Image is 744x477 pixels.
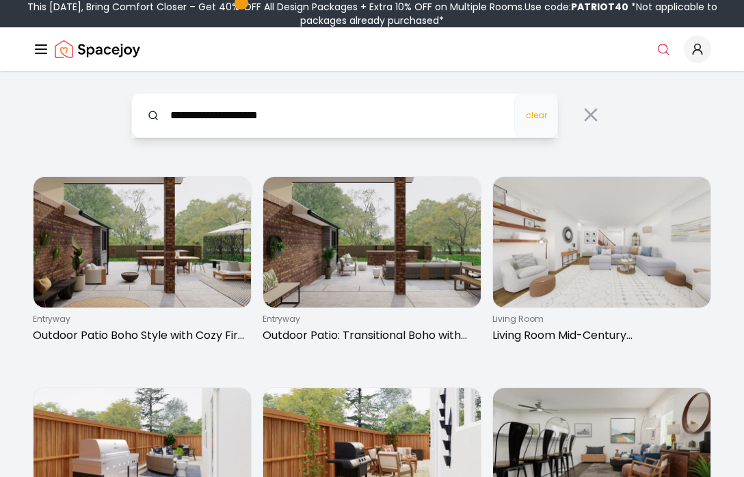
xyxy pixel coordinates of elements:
p: entryway [263,314,476,325]
a: Living Room Mid-Century Contemporary with Sectionalliving roomLiving Room Mid-Century Contemporar... [492,176,711,349]
a: Outdoor Patio Boho Style with Cozy Fire PitentrywayOutdoor Patio Boho Style with Cozy Fire Pit [33,176,252,349]
p: entryway [33,314,246,325]
p: living room [492,314,706,325]
p: Outdoor Patio: Transitional Boho with Seating Area [263,327,476,344]
a: Outdoor Patio: Transitional Boho with Seating AreaentrywayOutdoor Patio: Transitional Boho with S... [263,176,481,349]
img: Outdoor Patio Boho Style with Cozy Fire Pit [34,177,251,308]
p: Outdoor Patio Boho Style with Cozy Fire Pit [33,327,246,344]
a: Spacejoy [55,36,140,63]
nav: Global [33,27,711,71]
img: Spacejoy Logo [55,36,140,63]
img: Outdoor Patio: Transitional Boho with Seating Area [263,177,481,308]
img: Living Room Mid-Century Contemporary with Sectional [493,177,710,308]
button: clear [514,93,558,138]
p: Living Room Mid-Century Contemporary with Sectional [492,327,706,344]
span: clear [526,110,547,121]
